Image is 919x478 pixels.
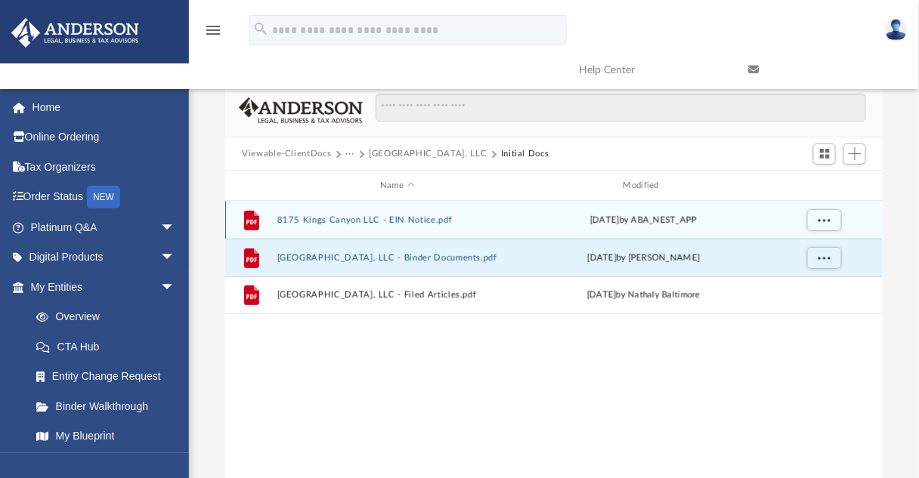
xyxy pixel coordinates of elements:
div: Modified [524,179,764,193]
div: [DATE] by Nathaly Baltimore [524,288,764,302]
a: Help Center [568,40,738,100]
div: id [232,179,270,193]
a: Overview [21,302,198,332]
i: search [252,20,269,37]
a: CTA Hub [21,332,198,362]
div: Name [277,179,517,193]
a: Entity Change Request [21,362,198,392]
a: Order StatusNEW [11,182,198,213]
a: Binder Walkthrough [21,391,198,421]
button: Switch to Grid View [813,143,836,165]
a: Digital Productsarrow_drop_down [11,242,198,273]
a: My Entitiesarrow_drop_down [11,272,198,302]
a: menu [204,29,222,39]
button: [GEOGRAPHIC_DATA], LLC - Filed Articles.pdf [277,291,518,301]
button: 8175 Kings Canyon LLC - EIN Notice.pdf [277,215,518,225]
span: arrow_drop_down [160,242,190,273]
img: User Pic [885,19,908,41]
button: More options [807,209,842,232]
a: Home [11,92,198,122]
button: Add [843,143,866,165]
input: Search files and folders [376,94,866,122]
button: ··· [345,147,355,161]
button: Initial Docs [501,147,549,161]
i: menu [204,21,222,39]
img: Anderson Advisors Platinum Portal [7,18,144,48]
a: Online Ordering [11,122,198,153]
div: id [771,179,877,193]
span: arrow_drop_down [160,212,190,243]
a: My Blueprint [21,421,190,452]
div: [DATE] by [PERSON_NAME] [524,251,764,265]
a: Tax Organizers [11,152,198,182]
div: NEW [87,186,120,208]
div: [DATE] by ABA_NEST_APP [524,214,764,227]
a: Platinum Q&Aarrow_drop_down [11,212,198,242]
button: Viewable-ClientDocs [242,147,331,161]
button: More options [807,247,842,270]
button: [GEOGRAPHIC_DATA], LLC - Binder Documents.pdf [277,253,518,263]
button: [GEOGRAPHIC_DATA], LLC [369,147,487,161]
span: arrow_drop_down [160,272,190,303]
